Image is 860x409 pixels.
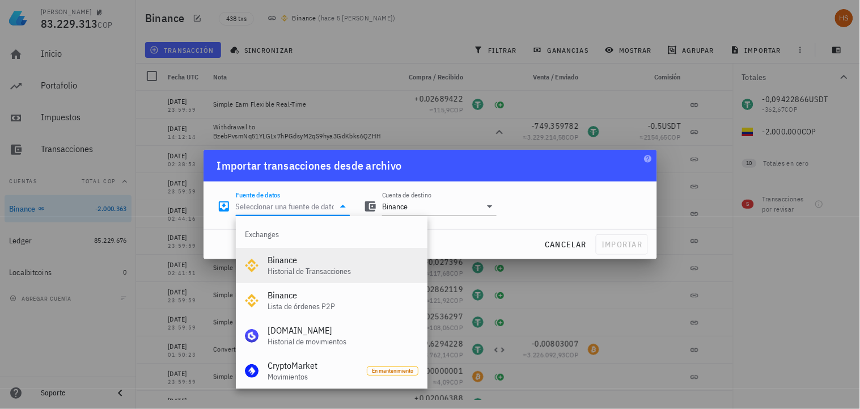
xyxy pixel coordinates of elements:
input: Seleccionar una fuente de datos [236,197,334,216]
button: cancelar [540,234,591,255]
div: Movimientos [268,372,358,382]
div: Importar transacciones desde archivo [217,157,402,175]
label: Cuenta de destino [382,191,431,199]
div: Exchanges [236,221,427,248]
div: Lista de órdenes P2P [268,302,418,311]
div: CryptoMarket [268,360,358,371]
div: Binance [268,255,418,265]
div: Historial de Transacciones [268,267,418,276]
span: En mantenimiento [372,367,413,375]
div: Binance [268,290,418,301]
span: cancelar [544,239,587,250]
div: Historial de movimientos [268,337,418,347]
label: Fuente de datos [236,191,281,199]
div: [DOMAIN_NAME] [268,325,418,336]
